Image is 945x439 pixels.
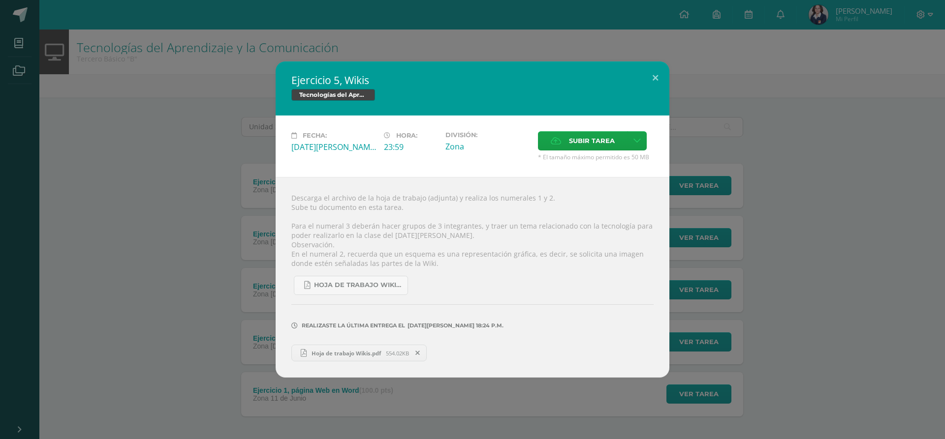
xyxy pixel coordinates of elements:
[291,73,654,87] h2: Ejercicio 5, Wikis
[641,61,669,95] button: Close (Esc)
[409,348,426,358] span: Remover entrega
[276,177,669,378] div: Descarga el archivo de la hoja de trabajo (adjunta) y realiza los numerales 1 y 2. Sube tu docume...
[314,281,403,289] span: Hoja de trabajo Wikis.pdf
[303,132,327,139] span: Fecha:
[538,153,654,161] span: * El tamaño máximo permitido es 50 MB
[569,132,615,150] span: Subir tarea
[307,350,386,357] span: Hoja de trabajo Wikis.pdf
[294,276,408,295] a: Hoja de trabajo Wikis.pdf
[291,142,376,152] div: [DATE][PERSON_NAME]
[396,132,417,139] span: Hora:
[445,141,530,152] div: Zona
[291,345,427,361] a: Hoja de trabajo Wikis.pdf 554.02KB
[386,350,409,357] span: 554.02KB
[384,142,438,152] div: 23:59
[291,89,375,101] span: Tecnologías del Aprendizaje y la Comunicación
[302,322,405,329] span: Realizaste la última entrega el
[445,131,530,139] label: División:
